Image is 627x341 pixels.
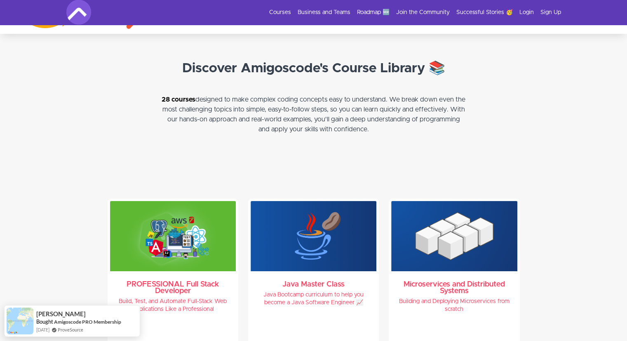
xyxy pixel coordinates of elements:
[398,281,510,294] h3: Microservices and Distributed Systems
[58,326,83,333] a: ProveSource
[54,318,121,325] a: Amigoscode PRO Membership
[36,318,53,325] span: Bought
[182,62,445,75] strong: Discover Amigoscode's Course Library 📚
[110,201,236,271] img: WPzdydpSLWzi0DE2vtpQ_full-stack-professional.png
[161,95,466,134] p: designed to make complex coding concepts easy to understand. We break down even the most challeng...
[162,96,195,103] a: 28 courses
[117,281,229,294] h3: PROFESSIONAL Full Stack Developer
[36,310,86,317] span: [PERSON_NAME]
[36,326,49,333] span: [DATE]
[269,8,291,17] a: Courses
[257,281,370,288] h3: Java Master Class
[117,298,229,313] h4: Build, Test, and Automate Full-Stack Web Applications Like a Professional
[251,201,376,271] img: KxJrDWUAT7eboSIIw62Q_java-master-class.png
[357,8,390,17] a: Roadmap 🆕
[396,8,450,17] a: Join the Community
[540,8,561,17] a: Sign Up
[456,8,513,17] a: Successful Stories 🥳
[519,8,534,17] a: Login
[398,298,510,313] h4: Building and Deploying Microservices from scratch
[7,308,33,334] img: provesource social proof notification image
[257,291,370,307] h4: Java Bootcamp curriculum to help you become a Java Software Engineer 📈
[298,8,350,17] a: Business and Teams
[391,201,517,271] img: TihXErSBeUGYhRLXbhsQ_microservices.png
